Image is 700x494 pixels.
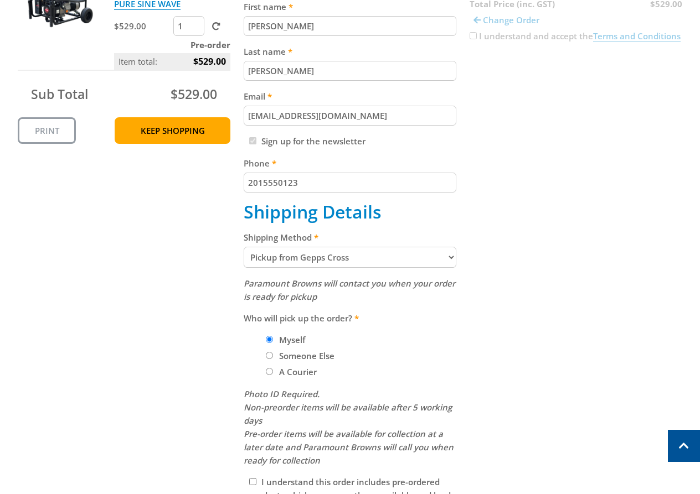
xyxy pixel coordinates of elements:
[244,278,455,302] em: Paramount Browns will contact you when your order is ready for pickup
[171,85,217,103] span: $529.00
[244,90,456,103] label: Email
[266,336,273,343] input: Please select who will pick up the order.
[244,45,456,58] label: Last name
[244,173,456,193] input: Please enter your telephone number.
[275,330,309,349] label: Myself
[244,311,456,325] label: Who will pick up the order?
[193,53,226,70] span: $529.00
[244,61,456,81] input: Please enter your last name.
[266,368,273,375] input: Please select who will pick up the order.
[115,117,230,144] a: Keep Shopping
[275,346,338,365] label: Someone Else
[31,85,88,103] span: Sub Total
[261,136,366,147] label: Sign up for the newsletter
[244,388,454,466] em: Photo ID Required. Non-preorder items will be available after 5 working days Pre-order items will...
[275,362,321,381] label: A Courier
[266,352,273,359] input: Please select who will pick up the order.
[114,53,230,70] p: Item total:
[244,231,456,244] label: Shipping Method
[249,478,256,485] input: Please read and complete.
[114,38,230,51] p: Pre-order
[244,247,456,268] select: Please select a shipping method.
[244,157,456,170] label: Phone
[114,19,171,33] p: $529.00
[244,106,456,126] input: Please enter your email address.
[244,201,456,222] h2: Shipping Details
[18,117,76,144] a: Print
[244,16,456,36] input: Please enter your first name.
